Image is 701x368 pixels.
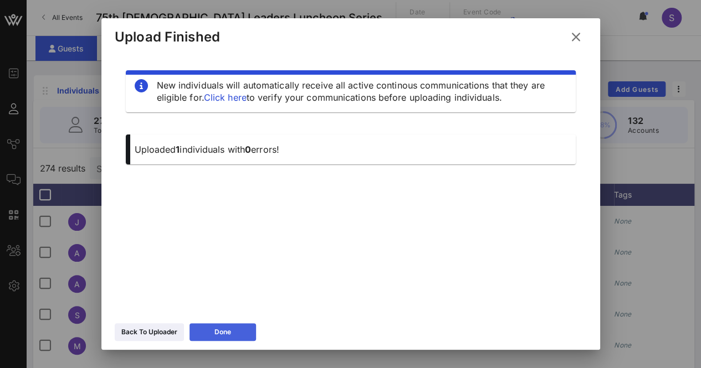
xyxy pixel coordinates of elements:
[135,143,567,156] p: Uploaded individuals with errors!
[214,326,231,338] div: Done
[157,79,567,103] div: New individuals will automatically receive all active continous communications that they are elig...
[190,323,256,341] button: Done
[245,144,251,155] span: 0
[115,323,184,341] button: Back To Uploader
[176,144,180,155] span: 1
[115,29,221,45] div: Upload Finished
[204,92,247,103] a: Click here
[121,326,177,338] div: Back To Uploader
